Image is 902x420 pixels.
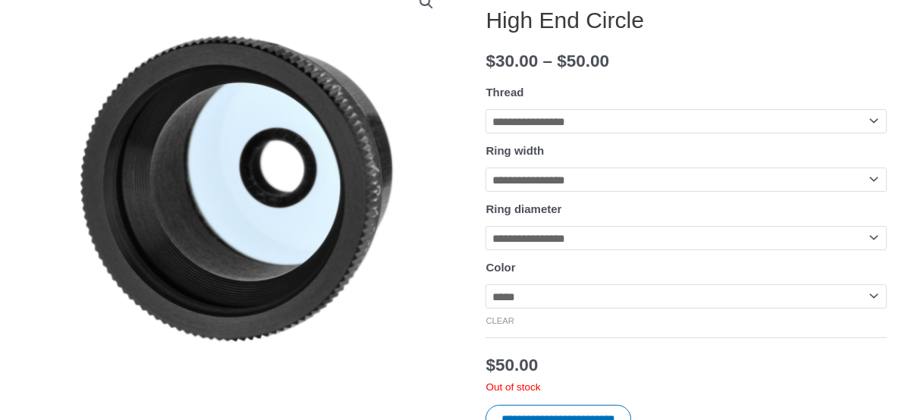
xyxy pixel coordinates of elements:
[486,261,515,274] label: Color
[486,86,523,99] label: Thread
[486,52,495,71] span: $
[486,52,538,71] bdi: 30.00
[543,52,553,71] span: –
[486,356,538,375] bdi: 50.00
[486,316,514,325] a: Clear options
[486,381,887,394] p: Out of stock
[486,202,561,215] label: Ring diameter
[557,52,609,71] bdi: 50.00
[486,356,495,375] span: $
[557,52,567,71] span: $
[486,7,887,34] h1: High End Circle
[486,144,544,157] label: Ring width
